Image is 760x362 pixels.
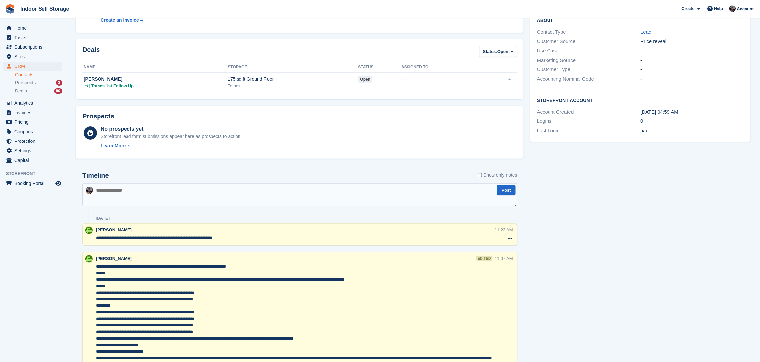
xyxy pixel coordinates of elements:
label: Show only notes [478,172,518,179]
span: Settings [14,146,54,155]
a: Preview store [54,179,62,187]
div: Price reveal [641,38,745,45]
th: Name [82,62,228,73]
span: Protection [14,137,54,146]
span: Tasks [14,33,54,42]
a: Deals 89 [15,88,62,94]
a: Learn More [101,142,242,149]
div: 3 [56,80,62,86]
a: menu [3,127,62,136]
span: Create [682,5,695,12]
th: Status [358,62,402,73]
div: Contact Type [537,28,641,36]
th: Storage [228,62,358,73]
button: Post [497,185,516,196]
a: Indoor Self Storage [18,3,72,14]
div: Last Login [537,127,641,135]
div: 0 [641,117,745,125]
div: Learn More [101,142,126,149]
button: Status: Open [479,46,517,57]
span: CRM [14,62,54,71]
span: Booking Portal [14,179,54,188]
span: Status: [483,48,497,55]
a: menu [3,23,62,33]
div: [DATE] 04:59 AM [641,108,745,116]
div: Create an Invoice [101,17,139,24]
span: Account [737,6,754,12]
span: Deals [15,88,27,94]
div: Use Case [537,47,641,55]
a: menu [3,117,62,127]
h2: About [537,17,744,23]
input: Show only notes [478,172,482,179]
img: Helen Wilson [85,227,93,234]
a: menu [3,156,62,165]
img: Sandra Pomeroy [86,187,93,194]
div: No prospects yet [101,125,242,133]
a: Prospects 3 [15,79,62,86]
div: 175 sq ft Ground Floor [228,76,358,83]
div: Totnes [228,83,358,89]
a: menu [3,33,62,42]
th: Assigned to [401,62,478,73]
div: Customer Type [537,66,641,73]
a: menu [3,62,62,71]
span: | [89,83,90,89]
div: Account Created [537,108,641,116]
img: Helen Wilson [85,255,93,263]
img: stora-icon-8386f47178a22dfd0bd8f6a31ec36ba5ce8667c1dd55bd0f319d3a0aa187defe.svg [5,4,15,14]
span: Pricing [14,117,54,127]
a: menu [3,98,62,108]
a: menu [3,108,62,117]
span: Totnes 1st Follow Up [91,83,134,89]
h2: Storefront Account [537,97,744,103]
div: 89 [54,88,62,94]
span: Subscriptions [14,42,54,52]
span: Capital [14,156,54,165]
div: 11:23 AM [495,227,513,233]
a: Contacts [15,72,62,78]
img: Sandra Pomeroy [729,5,736,12]
span: Prospects [15,80,36,86]
div: Customer Source [537,38,641,45]
a: menu [3,52,62,61]
h2: Deals [82,46,100,58]
a: Create an Invoice [101,17,189,24]
span: Invoices [14,108,54,117]
div: - [641,66,745,73]
div: [DATE] [96,216,110,221]
div: Accounting Nominal Code [537,75,641,83]
div: - [641,47,745,55]
span: Analytics [14,98,54,108]
div: - [401,76,478,82]
span: Help [714,5,723,12]
a: menu [3,179,62,188]
div: Storefront lead form submissions appear here as prospects to action. [101,133,242,140]
div: Marketing Source [537,57,641,64]
a: menu [3,137,62,146]
span: Storefront [6,170,66,177]
div: - [641,57,745,64]
span: Home [14,23,54,33]
span: Open [497,48,508,55]
a: Lead [641,29,652,35]
span: Sites [14,52,54,61]
a: menu [3,42,62,52]
h2: Prospects [82,113,114,120]
h2: Timeline [82,172,109,179]
div: - [641,75,745,83]
span: open [358,76,373,83]
div: edited [476,256,492,261]
a: menu [3,146,62,155]
div: [PERSON_NAME] [84,76,228,83]
span: Coupons [14,127,54,136]
span: [PERSON_NAME] [96,227,132,232]
div: 11:07 AM [495,255,513,262]
span: [PERSON_NAME] [96,256,132,261]
div: Logins [537,117,641,125]
div: n/a [641,127,745,135]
